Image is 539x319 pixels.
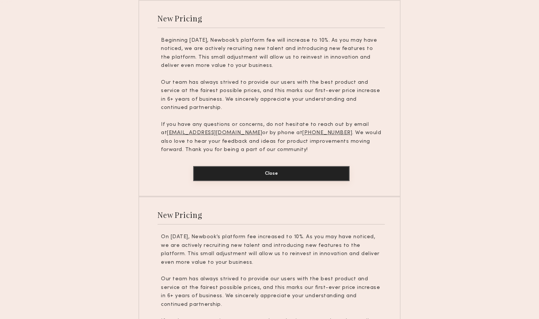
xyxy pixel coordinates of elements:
[158,13,202,23] div: New Pricing
[161,121,381,154] p: If you have any questions or concerns, do not hesitate to reach out by email at or by phone at . ...
[158,210,202,220] div: New Pricing
[161,79,381,112] p: Our team has always strived to provide our users with the best product and service at the fairest...
[161,36,381,70] p: Beginning [DATE], Newbook’s platform fee will increase to 10%. As you may have noticed, we are ac...
[161,275,381,309] p: Our team has always strived to provide our users with the best product and service at the fairest...
[167,130,262,135] u: [EMAIL_ADDRESS][DOMAIN_NAME]
[161,233,381,267] p: On [DATE], Newbook’s platform fee increased to 10%. As you may have noticed, we are actively recr...
[302,130,352,135] u: [PHONE_NUMBER]
[193,166,350,181] button: Close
